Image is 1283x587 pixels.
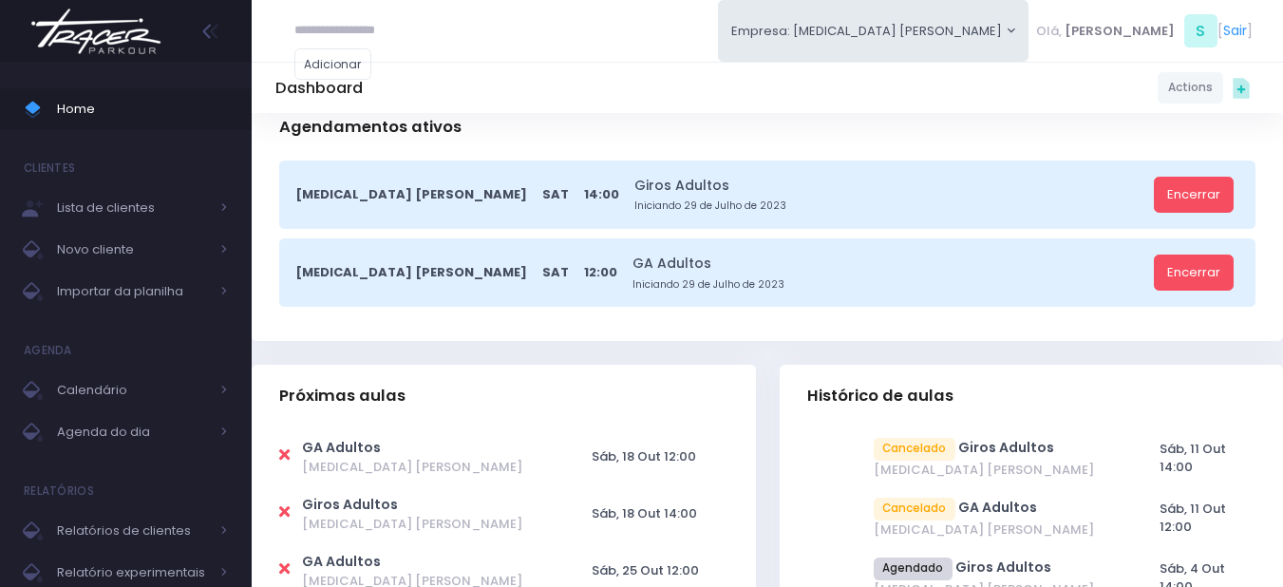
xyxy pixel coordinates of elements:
[24,331,72,369] h4: Agenda
[874,461,1123,480] span: [MEDICAL_DATA] [PERSON_NAME]
[592,447,696,465] span: Sáb, 18 Out 12:00
[1160,500,1226,537] span: Sáb, 11 Out 12:00
[1154,177,1234,213] a: Encerrar
[57,519,209,543] span: Relatórios de clientes
[874,521,1123,540] span: [MEDICAL_DATA] [PERSON_NAME]
[57,560,209,585] span: Relatório experimentais
[807,387,953,406] span: Histórico de aulas
[57,378,209,403] span: Calendário
[874,558,953,580] span: Agendado
[592,561,699,579] span: Sáb, 25 Out 12:00
[57,97,228,122] span: Home
[1184,14,1217,47] span: S
[874,498,956,521] span: Cancelado
[584,263,617,282] span: 12:00
[1158,72,1223,104] a: Actions
[57,237,209,262] span: Novo cliente
[955,558,1051,577] a: Giros Adultos
[24,472,94,510] h4: Relatórios
[1036,22,1062,41] span: Olá,
[1223,69,1259,105] div: Quick actions
[302,552,381,571] a: GA Adultos
[958,438,1054,457] a: Giros Adultos
[874,438,956,461] span: Cancelado
[57,279,209,304] span: Importar da planilha
[275,79,363,98] h5: Dashboard
[542,185,569,204] span: Sat
[958,498,1037,517] a: GA Adultos
[295,185,527,204] span: [MEDICAL_DATA] [PERSON_NAME]
[584,185,619,204] span: 14:00
[302,458,553,477] span: [MEDICAL_DATA] [PERSON_NAME]
[1028,9,1259,52] div: [ ]
[1065,22,1175,41] span: [PERSON_NAME]
[279,387,406,406] span: Próximas aulas
[57,420,209,445] span: Agenda do dia
[634,199,1147,214] small: Iniciando 29 de Julho de 2023
[57,196,209,220] span: Lista de clientes
[1160,440,1226,477] span: Sáb, 11 Out 14:00
[294,48,372,80] a: Adicionar
[542,263,569,282] span: Sat
[302,495,398,514] a: Giros Adultos
[592,504,697,522] span: Sáb, 18 Out 14:00
[279,100,462,154] h3: Agendamentos ativos
[1154,255,1234,291] a: Encerrar
[295,263,527,282] span: [MEDICAL_DATA] [PERSON_NAME]
[302,515,553,534] span: [MEDICAL_DATA] [PERSON_NAME]
[632,277,1147,293] small: Iniciando 29 de Julho de 2023
[632,254,1147,274] a: GA Adultos
[302,438,381,457] a: GA Adultos
[24,149,75,187] h4: Clientes
[1223,21,1247,41] a: Sair
[634,176,1147,196] a: Giros Adultos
